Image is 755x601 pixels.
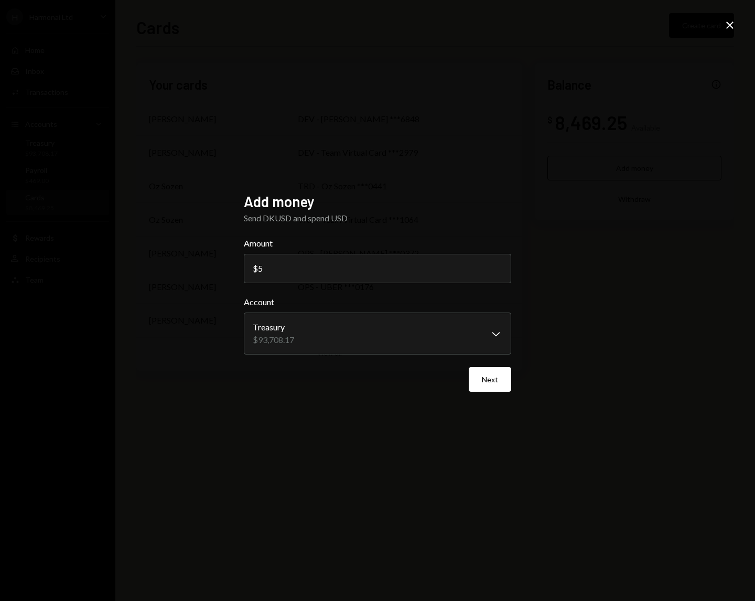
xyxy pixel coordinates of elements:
[244,254,511,283] input: 0.00
[469,367,511,392] button: Next
[244,237,511,250] label: Amount
[244,296,511,308] label: Account
[244,212,511,224] div: Send DKUSD and spend USD
[253,263,258,273] div: $
[244,191,511,212] h2: Add money
[244,313,511,355] button: Account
